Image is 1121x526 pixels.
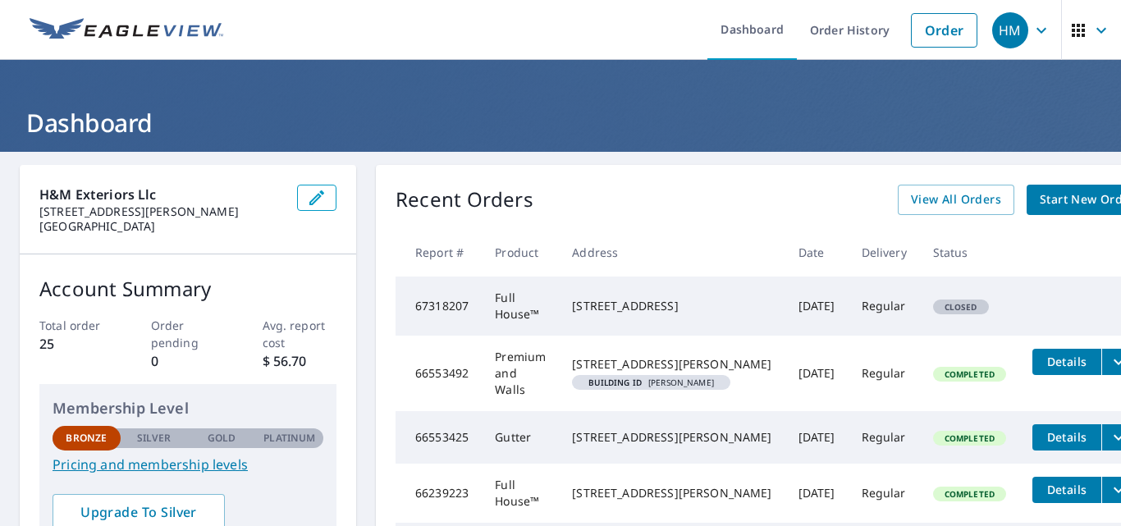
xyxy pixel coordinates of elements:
[572,429,771,446] div: [STREET_ADDRESS][PERSON_NAME]
[263,431,315,446] p: Platinum
[66,503,212,521] span: Upgrade To Silver
[785,411,849,464] td: [DATE]
[30,18,223,43] img: EV Logo
[66,431,107,446] p: Bronze
[482,277,559,336] td: Full House™
[849,411,920,464] td: Regular
[137,431,172,446] p: Silver
[396,336,482,411] td: 66553492
[53,455,323,474] a: Pricing and membership levels
[1042,482,1091,497] span: Details
[39,204,284,219] p: [STREET_ADDRESS][PERSON_NAME]
[53,397,323,419] p: Membership Level
[1032,477,1101,503] button: detailsBtn-66239223
[849,277,920,336] td: Regular
[39,219,284,234] p: [GEOGRAPHIC_DATA]
[39,317,114,334] p: Total order
[572,485,771,501] div: [STREET_ADDRESS][PERSON_NAME]
[151,351,226,371] p: 0
[935,432,1004,444] span: Completed
[1042,354,1091,369] span: Details
[1032,349,1101,375] button: detailsBtn-66553492
[785,277,849,336] td: [DATE]
[579,378,724,386] span: [PERSON_NAME]
[849,228,920,277] th: Delivery
[263,317,337,351] p: Avg. report cost
[785,464,849,523] td: [DATE]
[396,228,482,277] th: Report #
[559,228,785,277] th: Address
[396,464,482,523] td: 66239223
[1032,424,1101,451] button: detailsBtn-66553425
[849,464,920,523] td: Regular
[785,336,849,411] td: [DATE]
[208,431,236,446] p: Gold
[396,185,533,215] p: Recent Orders
[1042,429,1091,445] span: Details
[785,228,849,277] th: Date
[588,378,642,386] em: Building ID
[572,298,771,314] div: [STREET_ADDRESS]
[482,228,559,277] th: Product
[482,411,559,464] td: Gutter
[935,488,1004,500] span: Completed
[20,106,1101,140] h1: Dashboard
[849,336,920,411] td: Regular
[39,334,114,354] p: 25
[572,356,771,373] div: [STREET_ADDRESS][PERSON_NAME]
[992,12,1028,48] div: HM
[39,185,284,204] p: H&M Exteriors llc
[482,464,559,523] td: Full House™
[911,190,1001,210] span: View All Orders
[482,336,559,411] td: Premium and Walls
[935,301,987,313] span: Closed
[151,317,226,351] p: Order pending
[396,411,482,464] td: 66553425
[935,368,1004,380] span: Completed
[911,13,977,48] a: Order
[263,351,337,371] p: $ 56.70
[920,228,1019,277] th: Status
[39,274,336,304] p: Account Summary
[396,277,482,336] td: 67318207
[898,185,1014,215] a: View All Orders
